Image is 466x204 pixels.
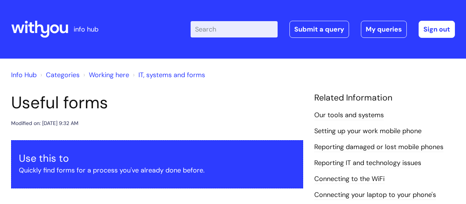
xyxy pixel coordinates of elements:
div: Modified on: [DATE] 9:32 AM [11,119,78,128]
a: Working here [89,70,129,79]
li: IT, systems and forms [131,69,205,81]
h4: Related Information [314,93,455,103]
a: Connecting to the WiFi [314,174,385,184]
a: My queries [361,21,407,38]
a: Our tools and systems [314,111,384,120]
div: | - [191,21,455,38]
li: Solution home [38,69,80,81]
p: info hub [74,23,98,35]
p: Quickly find forms for a process you've already done before. [19,164,295,176]
li: Working here [81,69,129,81]
a: Submit a query [289,21,349,38]
a: Sign out [419,21,455,38]
a: Setting up your work mobile phone [314,126,422,136]
h1: Useful forms [11,93,303,113]
input: Search [191,21,278,37]
a: Info Hub [11,70,37,79]
a: Reporting IT and technology issues [314,158,421,168]
a: IT, systems and forms [138,70,205,79]
h3: Use this to [19,152,295,164]
a: Categories [46,70,80,79]
a: Reporting damaged or lost mobile phones [314,142,443,152]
